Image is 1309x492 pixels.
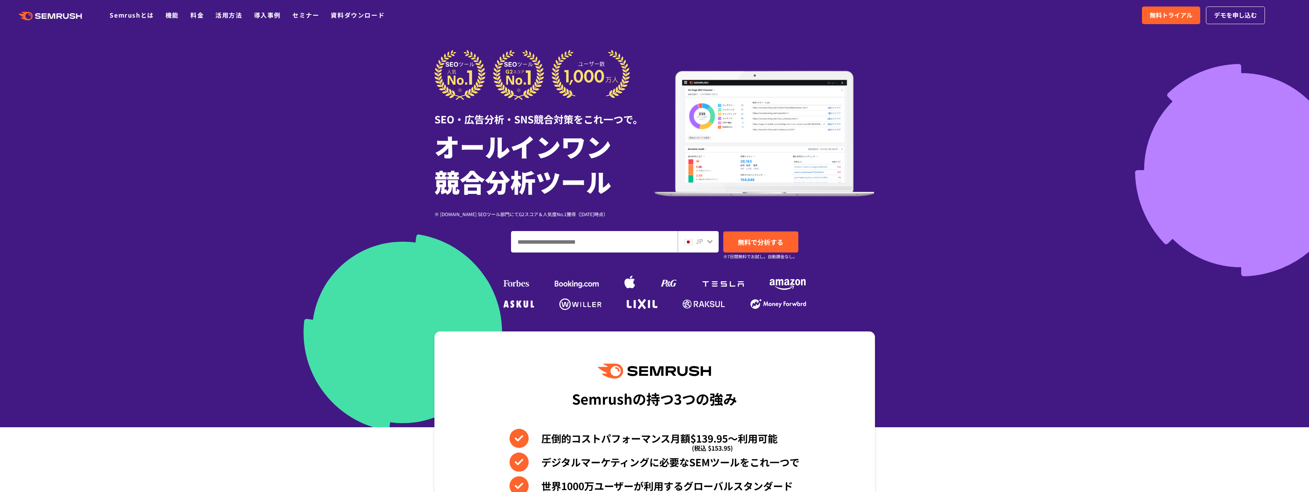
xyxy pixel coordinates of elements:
li: 圧倒的コストパフォーマンス月額$139.95〜利用可能 [510,429,799,448]
div: Semrushの持つ3つの強み [572,384,737,413]
a: 導入事例 [254,10,281,20]
span: (税込 $153.95) [692,438,733,458]
img: Semrush [598,364,711,379]
a: Semrushとは [110,10,154,20]
li: デジタルマーケティングに必要なSEMツールをこれ一つで [510,453,799,472]
input: ドメイン、キーワードまたはURLを入力してください [511,231,677,252]
span: JP [696,236,703,246]
span: デモを申し込む [1214,10,1257,20]
a: セミナー [292,10,319,20]
h1: オールインワン 競合分析ツール [434,128,655,199]
a: 活用方法 [215,10,242,20]
a: 料金 [190,10,204,20]
div: ※ [DOMAIN_NAME] SEOツール部門にてG2スコア＆人気度No.1獲得（[DATE]時点） [434,210,655,218]
a: 無料で分析する [723,231,798,253]
a: デモを申し込む [1206,7,1265,24]
small: ※7日間無料でお試し。自動課金なし。 [723,253,797,260]
div: SEO・広告分析・SNS競合対策をこれ一つで。 [434,100,655,126]
a: 機能 [165,10,179,20]
a: 無料トライアル [1142,7,1200,24]
span: 無料トライアル [1150,10,1193,20]
a: 資料ダウンロード [331,10,385,20]
span: 無料で分析する [738,237,783,247]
